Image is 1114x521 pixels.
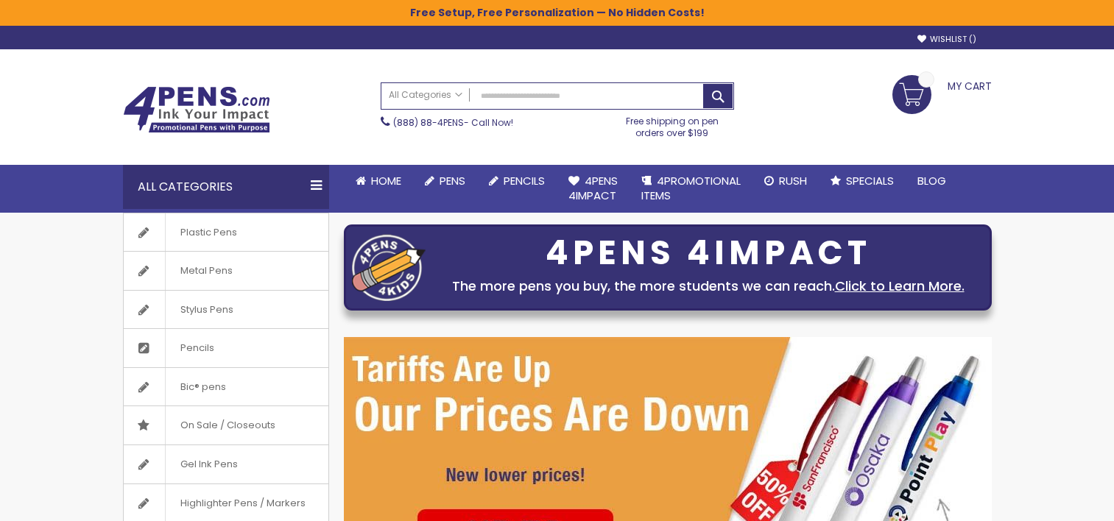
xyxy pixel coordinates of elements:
[381,83,470,107] a: All Categories
[610,110,734,139] div: Free shipping on pen orders over $199
[123,86,270,133] img: 4Pens Custom Pens and Promotional Products
[846,173,894,188] span: Specials
[413,165,477,197] a: Pens
[906,165,958,197] a: Blog
[165,213,252,252] span: Plastic Pens
[433,238,984,269] div: 4PENS 4IMPACT
[165,445,253,483] span: Gel Ink Pens
[557,165,630,213] a: 4Pens4impact
[440,173,465,188] span: Pens
[504,173,545,188] span: Pencils
[352,234,426,301] img: four_pen_logo.png
[779,173,807,188] span: Rush
[393,116,513,129] span: - Call Now!
[477,165,557,197] a: Pencils
[124,329,328,367] a: Pencils
[917,173,946,188] span: Blog
[641,173,741,203] span: 4PROMOTIONAL ITEMS
[124,291,328,329] a: Stylus Pens
[630,165,752,213] a: 4PROMOTIONALITEMS
[819,165,906,197] a: Specials
[165,406,290,444] span: On Sale / Closeouts
[124,406,328,444] a: On Sale / Closeouts
[371,173,401,188] span: Home
[124,252,328,290] a: Metal Pens
[124,368,328,406] a: Bic® pens
[165,368,241,406] span: Bic® pens
[433,276,984,297] div: The more pens you buy, the more students we can reach.
[124,445,328,483] a: Gel Ink Pens
[165,291,248,329] span: Stylus Pens
[165,252,247,290] span: Metal Pens
[124,213,328,252] a: Plastic Pens
[393,116,464,129] a: (888) 88-4PENS
[344,165,413,197] a: Home
[835,277,965,295] a: Click to Learn More.
[917,34,976,45] a: Wishlist
[123,165,329,209] div: All Categories
[165,329,229,367] span: Pencils
[752,165,819,197] a: Rush
[389,89,462,101] span: All Categories
[568,173,618,203] span: 4Pens 4impact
